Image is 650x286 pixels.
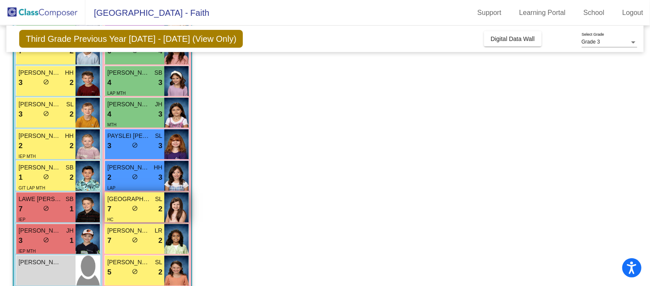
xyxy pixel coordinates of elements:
[70,77,73,88] span: 2
[66,163,74,172] span: SB
[19,30,243,48] span: Third Grade Previous Year [DATE] - [DATE] (View Only)
[471,6,508,20] a: Support
[158,77,162,88] span: 3
[18,195,61,204] span: LAWE [PERSON_NAME]
[18,204,22,215] span: 7
[43,205,49,211] span: do_not_disturb_alt
[18,109,22,120] span: 3
[155,226,163,235] span: LR
[154,68,163,77] span: SB
[70,109,73,120] span: 2
[18,172,22,183] span: 1
[107,123,117,127] span: MTH
[158,172,162,183] span: 3
[491,35,535,42] span: Digital Data Wall
[70,235,73,246] span: 1
[615,6,650,20] a: Logout
[107,186,115,190] span: LAP
[107,226,150,235] span: [PERSON_NAME]
[66,195,74,204] span: SB
[107,100,150,109] span: [PERSON_NAME]
[582,39,600,45] span: Grade 3
[107,204,111,215] span: 7
[158,235,162,246] span: 2
[132,142,138,148] span: do_not_disturb_alt
[43,79,49,85] span: do_not_disturb_alt
[66,226,73,235] span: JH
[132,205,138,211] span: do_not_disturb_alt
[18,258,61,267] span: [PERSON_NAME]
[18,154,35,159] span: IEP MTH
[107,140,111,152] span: 3
[18,249,35,254] span: IEP MTH
[577,6,611,20] a: School
[18,226,61,235] span: [PERSON_NAME]
[158,204,162,215] span: 2
[107,172,111,183] span: 2
[158,140,162,152] span: 3
[155,258,162,267] span: SL
[107,68,150,77] span: [PERSON_NAME]
[70,172,73,183] span: 2
[158,109,162,120] span: 3
[107,195,150,204] span: [GEOGRAPHIC_DATA][PERSON_NAME]
[107,109,111,120] span: 4
[18,100,61,109] span: [PERSON_NAME]
[70,204,73,215] span: 1
[154,163,162,172] span: HH
[18,77,22,88] span: 3
[107,163,150,172] span: [PERSON_NAME]
[132,174,138,180] span: do_not_disturb_alt
[155,131,162,140] span: SL
[107,217,113,222] span: HC
[18,163,61,172] span: [PERSON_NAME]
[107,258,150,267] span: [PERSON_NAME]
[18,186,45,190] span: GIT LAP MTH
[18,217,25,222] span: IEP
[43,174,49,180] span: do_not_disturb_alt
[65,68,73,77] span: HH
[85,6,209,20] span: [GEOGRAPHIC_DATA] - Faith
[65,131,73,140] span: HH
[155,100,162,109] span: JH
[513,6,573,20] a: Learning Portal
[107,77,111,88] span: 4
[43,237,49,243] span: do_not_disturb_alt
[43,111,49,117] span: do_not_disturb_alt
[132,237,138,243] span: do_not_disturb_alt
[132,268,138,274] span: do_not_disturb_alt
[66,100,73,109] span: SL
[158,267,162,278] span: 2
[18,131,61,140] span: [PERSON_NAME]
[18,235,22,246] span: 3
[107,131,150,140] span: PAYSLEI [PERSON_NAME]
[155,195,162,204] span: SL
[107,267,111,278] span: 5
[107,235,111,246] span: 7
[70,140,73,152] span: 2
[107,91,125,96] span: LAP MTH
[484,31,542,47] button: Digital Data Wall
[18,140,22,152] span: 2
[18,68,61,77] span: [PERSON_NAME]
